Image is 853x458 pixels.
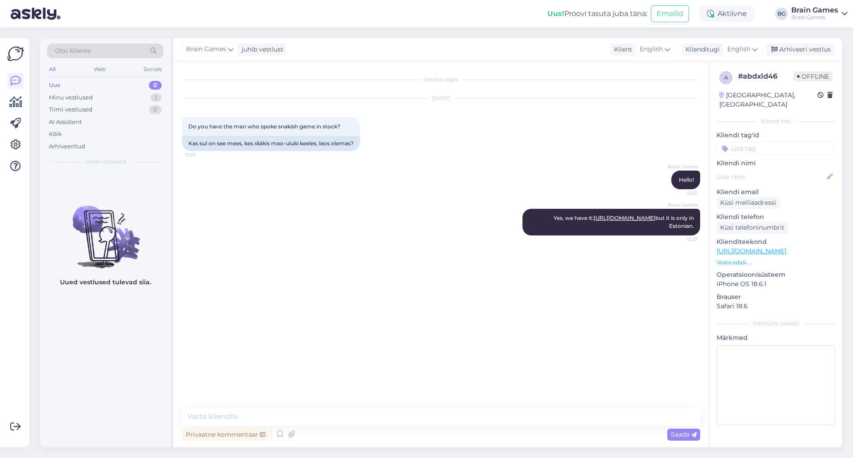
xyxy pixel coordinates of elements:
[185,151,218,158] span: 13:25
[724,74,728,81] span: a
[49,130,62,139] div: Kõik
[664,190,698,196] span: 13:25
[679,176,694,183] span: Hello!
[151,93,162,102] div: 1
[7,45,24,62] img: Askly Logo
[182,429,269,441] div: Privaatne kommentaar
[717,212,835,222] p: Kliendi telefon
[717,159,835,168] p: Kliendi nimi
[717,279,835,289] p: iPhone OS 18.6.1
[717,222,788,234] div: Küsi telefoninumbrit
[55,46,91,56] span: Otsi kliente
[49,118,82,127] div: AI Assistent
[40,190,171,270] img: No chats
[719,91,817,109] div: [GEOGRAPHIC_DATA], [GEOGRAPHIC_DATA]
[610,45,632,54] div: Klient
[49,105,92,114] div: Tiimi vestlused
[682,45,720,54] div: Klienditugi
[717,292,835,302] p: Brauser
[791,7,848,21] a: Brain GamesBrain Games
[738,71,793,82] div: # abdxld46
[793,72,833,81] span: Offline
[664,236,698,243] span: 13:27
[594,215,655,221] a: [URL][DOMAIN_NAME]
[182,136,360,151] div: Kas sul on see mees, kes rääkis mao-uluki keeles, laos olemas?
[717,172,825,182] input: Lisa nimi
[547,9,564,18] b: Uus!
[49,81,60,90] div: Uus
[664,163,698,170] span: Brain Games
[727,44,750,54] span: English
[700,6,754,22] div: Aktiivne
[651,5,689,22] button: Emailid
[717,259,835,267] p: Vaata edasi ...
[47,64,57,75] div: All
[717,187,835,197] p: Kliendi email
[188,123,340,130] span: Do you have the man who spoke snakish game in stock?
[664,202,698,208] span: Brain Games
[791,7,838,14] div: Brain Games
[49,142,85,151] div: Arhiveeritud
[717,117,835,125] div: Kliendi info
[182,94,700,102] div: [DATE]
[92,64,108,75] div: Web
[766,44,834,56] div: Arhiveeri vestlus
[554,215,695,229] span: Yes, we have it: but it is only in Estonian.
[182,76,700,84] div: Vestlus algas
[60,278,151,287] p: Uued vestlused tulevad siia.
[85,158,126,166] span: Uued vestlused
[717,247,786,255] a: [URL][DOMAIN_NAME]
[149,81,162,90] div: 0
[717,237,835,247] p: Klienditeekond
[717,197,780,209] div: Küsi meiliaadressi
[717,131,835,140] p: Kliendi tag'id
[49,93,93,102] div: Minu vestlused
[717,302,835,311] p: Safari 18.6
[149,105,162,114] div: 0
[717,270,835,279] p: Operatsioonisüsteem
[717,333,835,343] p: Märkmed
[142,64,163,75] div: Socials
[547,8,647,19] div: Proovi tasuta juba täna:
[717,142,835,155] input: Lisa tag
[717,320,835,328] div: [PERSON_NAME]
[186,44,226,54] span: Brain Games
[640,44,663,54] span: English
[238,45,283,54] div: juhib vestlust
[775,8,788,20] div: BG
[671,430,697,438] span: Saada
[791,14,838,21] div: Brain Games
